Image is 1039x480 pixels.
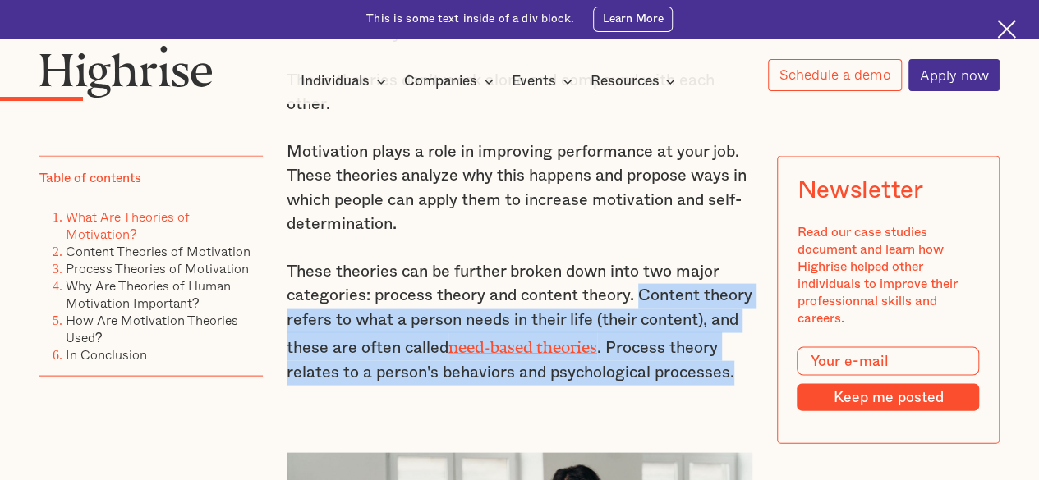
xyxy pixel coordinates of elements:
div: Individuals [301,71,391,91]
a: Schedule a demo [768,59,902,91]
a: In Conclusion [66,344,147,363]
div: Resources [590,71,680,91]
img: Highrise logo [39,45,213,98]
input: Your e-mail [797,346,979,376]
img: Cross icon [997,20,1016,39]
a: Why Are Theories of Human Motivation Important? [66,275,231,312]
a: Apply now [908,59,1000,91]
div: Events [512,71,577,91]
div: Table of contents [39,169,141,186]
div: Resources [590,71,659,91]
a: Process Theories of Motivation [66,258,249,277]
p: These theories can be further broken down into two major categories: process theory and content t... [287,259,753,385]
div: Events [512,71,556,91]
a: need-based theories [448,337,597,347]
div: Individuals [301,71,370,91]
div: Companies [404,71,477,91]
p: Motivation plays a role in improving performance at your job. These theories analyze why this hap... [287,139,753,236]
form: Modal Form [797,346,979,411]
div: Newsletter [797,176,922,203]
div: This is some text inside of a div block. [366,11,574,27]
input: Keep me posted [797,383,979,410]
a: Content Theories of Motivation [66,240,251,260]
div: Companies [404,71,499,91]
div: Read our case studies document and learn how Highrise helped other individuals to improve their p... [797,223,979,327]
a: Learn More [593,7,673,32]
a: What Are Theories of Motivation? [66,206,190,243]
a: How Are Motivation Theories Used? [66,309,238,346]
